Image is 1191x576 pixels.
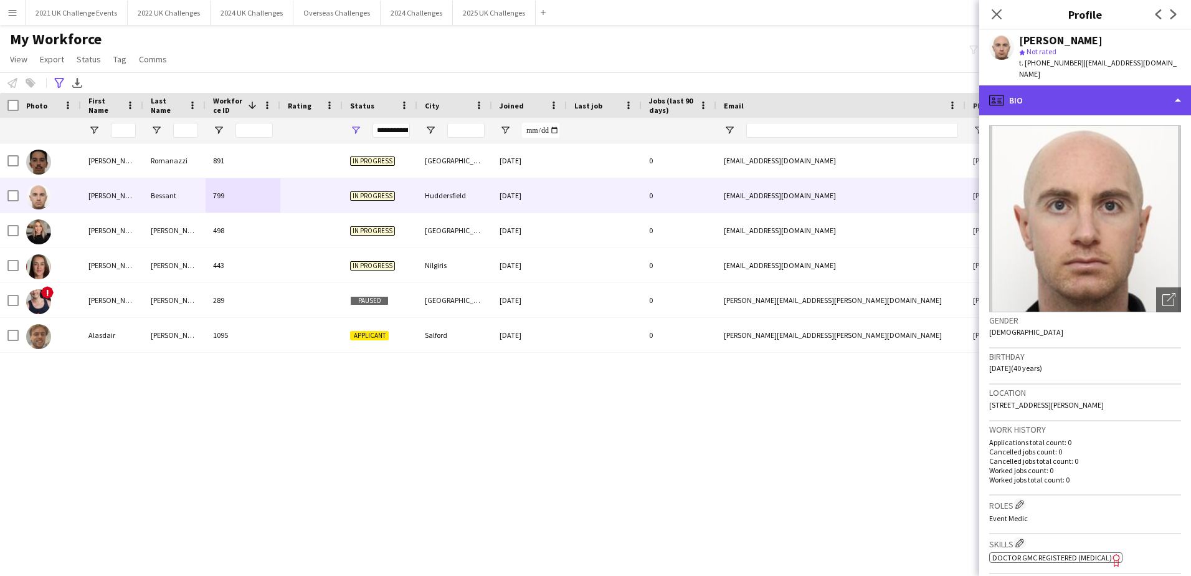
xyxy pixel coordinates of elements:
img: Megan Williams [26,219,51,244]
div: [EMAIL_ADDRESS][DOMAIN_NAME] [716,143,966,178]
h3: Location [989,387,1181,398]
div: [DATE] [492,213,567,247]
div: [PERSON_NAME] [143,318,206,352]
h3: Roles [989,498,1181,511]
div: 289 [206,283,280,317]
app-action-btn: Export XLSX [70,75,85,90]
button: 2021 UK Challenge Events [26,1,128,25]
div: 0 [642,318,716,352]
div: [PERSON_NAME] [143,213,206,247]
div: [PHONE_NUMBER] [966,178,1125,213]
p: Applications total count: 0 [989,438,1181,447]
div: 0 [642,213,716,247]
h3: Skills [989,537,1181,550]
div: [DATE] [492,318,567,352]
span: In progress [350,156,395,166]
button: Open Filter Menu [724,125,735,136]
input: Last Name Filter Input [173,123,198,138]
span: Joined [500,101,524,110]
span: ! [41,286,54,299]
app-action-btn: Advanced filters [52,75,67,90]
img: Raimondo Romanazzi [26,150,51,175]
span: [STREET_ADDRESS][PERSON_NAME] [989,400,1104,410]
div: [PHONE_NUMBER] [966,213,1125,247]
button: Overseas Challenges [293,1,381,25]
div: Bessant [143,178,206,213]
span: My Workforce [10,30,102,49]
img: William Paxton [26,289,51,314]
div: [PHONE_NUMBER] [966,283,1125,317]
div: 0 [642,283,716,317]
span: Status [350,101,374,110]
div: [PERSON_NAME] [143,283,206,317]
div: 443 [206,248,280,282]
input: Workforce ID Filter Input [235,123,273,138]
button: Open Filter Menu [425,125,436,136]
span: Rating [288,101,311,110]
img: Gareth Bessant [26,185,51,209]
span: Export [40,54,64,65]
img: Alasdair Silverberg [26,324,51,349]
div: 799 [206,178,280,213]
span: Applicant [350,331,389,340]
h3: Profile [979,6,1191,22]
span: In progress [350,226,395,236]
span: Jobs (last 90 days) [649,96,694,115]
h3: Birthday [989,351,1181,362]
div: Nilgiris [417,248,492,282]
div: Bio [979,85,1191,115]
div: [PERSON_NAME] [81,143,143,178]
p: Worked jobs total count: 0 [989,475,1181,484]
div: [PHONE_NUMBER] [966,248,1125,282]
span: Comms [139,54,167,65]
span: Photo [26,101,47,110]
div: [PHONE_NUMBER] [966,318,1125,352]
input: Email Filter Input [746,123,958,138]
button: Open Filter Menu [213,125,224,136]
div: [GEOGRAPHIC_DATA] [417,143,492,178]
button: 2025 UK Challenges [453,1,536,25]
div: [PERSON_NAME] [1019,35,1103,46]
span: t. [PHONE_NUMBER] [1019,58,1084,67]
div: 891 [206,143,280,178]
span: Last job [574,101,602,110]
img: Kate Thompson [26,254,51,279]
div: [EMAIL_ADDRESS][DOMAIN_NAME] [716,248,966,282]
div: [EMAIL_ADDRESS][DOMAIN_NAME] [716,213,966,247]
span: View [10,54,27,65]
div: [EMAIL_ADDRESS][DOMAIN_NAME] [716,178,966,213]
span: Phone [973,101,995,110]
span: Workforce ID [213,96,243,115]
span: First Name [88,96,121,115]
img: Crew avatar or photo [989,125,1181,312]
div: 1095 [206,318,280,352]
div: [PERSON_NAME][EMAIL_ADDRESS][PERSON_NAME][DOMAIN_NAME] [716,318,966,352]
span: Email [724,101,744,110]
div: [DATE] [492,178,567,213]
div: [GEOGRAPHIC_DATA] [417,213,492,247]
div: [DATE] [492,248,567,282]
button: Open Filter Menu [88,125,100,136]
span: [DEMOGRAPHIC_DATA] [989,327,1063,337]
div: 0 [642,248,716,282]
button: 2024 UK Challenges [211,1,293,25]
button: Open Filter Menu [973,125,984,136]
p: Cancelled jobs count: 0 [989,447,1181,456]
div: [DATE] [492,283,567,317]
span: City [425,101,439,110]
a: Comms [134,51,172,67]
span: Doctor GMC Registered (Medical) [992,553,1112,562]
div: [PERSON_NAME] [81,213,143,247]
p: Worked jobs count: 0 [989,466,1181,475]
span: Paused [350,296,389,305]
span: Last Name [151,96,183,115]
span: Tag [113,54,126,65]
div: Huddersfield [417,178,492,213]
div: [PERSON_NAME] [81,248,143,282]
button: Open Filter Menu [151,125,162,136]
button: Open Filter Menu [500,125,511,136]
span: Event Medic [989,514,1028,523]
h3: Gender [989,315,1181,326]
span: Status [77,54,101,65]
input: Joined Filter Input [522,123,559,138]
